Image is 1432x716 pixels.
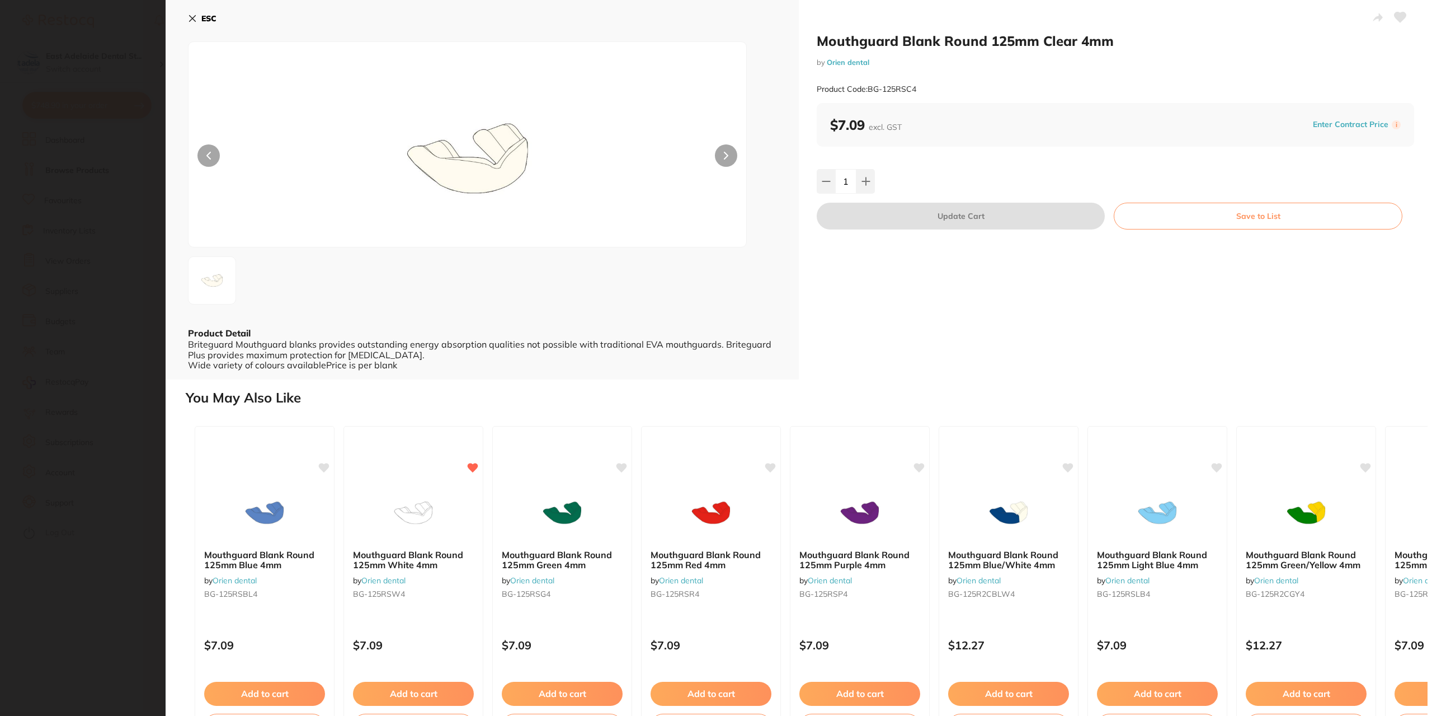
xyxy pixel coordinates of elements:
[1114,203,1402,230] button: Save to List
[948,639,1069,652] p: $12.27
[675,485,747,541] img: Mouthguard Blank Round 125mm Red 4mm
[1392,120,1401,129] label: i
[972,485,1045,541] img: Mouthguard Blank Round 125mm Blue/White 4mm
[353,639,474,652] p: $7.09
[1246,682,1367,705] button: Add to cart
[830,116,902,133] b: $7.09
[651,550,771,570] b: Mouthguard Blank Round 125mm Red 4mm
[948,682,1069,705] button: Add to cart
[799,682,920,705] button: Add to cart
[1121,485,1194,541] img: Mouthguard Blank Round 125mm Light Blue 4mm
[353,550,474,570] b: Mouthguard Blank Round 125mm White 4mm
[510,575,554,586] a: Orien dental
[799,639,920,652] p: $7.09
[1254,575,1298,586] a: Orien dental
[300,70,634,247] img: LTM0MTA4
[1246,589,1367,598] small: BG-125R2CGY4
[799,575,852,586] span: by
[1097,575,1150,586] span: by
[869,122,902,132] span: excl. GST
[192,260,232,301] img: LTM0MTA4
[188,9,216,28] button: ESC
[502,589,623,598] small: BG-125RSG4
[817,32,1414,49] h2: Mouthguard Blank Round 125mm Clear 4mm
[502,550,623,570] b: Mouthguard Blank Round 125mm Green 4mm
[377,485,450,541] img: Mouthguard Blank Round 125mm White 4mm
[1270,485,1342,541] img: Mouthguard Blank Round 125mm Green/Yellow 4mm
[188,339,776,370] div: Briteguard Mouthguard blanks provides outstanding energy absorption qualities not possible with t...
[1097,682,1218,705] button: Add to cart
[817,203,1105,230] button: Update Cart
[823,485,896,541] img: Mouthguard Blank Round 125mm Purple 4mm
[1246,575,1298,586] span: by
[957,575,1001,586] a: Orien dental
[651,575,703,586] span: by
[502,575,554,586] span: by
[817,58,1414,67] small: by
[228,485,301,541] img: Mouthguard Blank Round 125mm Blue 4mm
[808,575,852,586] a: Orien dental
[1246,639,1367,652] p: $12.27
[201,13,216,24] b: ESC
[1097,550,1218,570] b: Mouthguard Blank Round 125mm Light Blue 4mm
[817,85,916,94] small: Product Code: BG-125RSC4
[948,589,1069,598] small: BG-125R2CBLW4
[502,682,623,705] button: Add to cart
[948,550,1069,570] b: Mouthguard Blank Round 125mm Blue/White 4mm
[799,589,920,598] small: BG-125RSP4
[204,589,325,598] small: BG-125RSBL4
[827,58,869,67] a: Orien dental
[1097,639,1218,652] p: $7.09
[659,575,703,586] a: Orien dental
[204,682,325,705] button: Add to cart
[799,550,920,570] b: Mouthguard Blank Round 125mm Purple 4mm
[353,589,474,598] small: BG-125RSW4
[651,589,771,598] small: BG-125RSR4
[1105,575,1150,586] a: Orien dental
[213,575,257,586] a: Orien dental
[948,575,1001,586] span: by
[361,575,406,586] a: Orien dental
[353,575,406,586] span: by
[204,639,325,652] p: $7.09
[353,682,474,705] button: Add to cart
[204,550,325,570] b: Mouthguard Blank Round 125mm Blue 4mm
[526,485,599,541] img: Mouthguard Blank Round 125mm Green 4mm
[1097,589,1218,598] small: BG-125RSLB4
[188,327,251,339] b: Product Detail
[651,639,771,652] p: $7.09
[1246,550,1367,570] b: Mouthguard Blank Round 125mm Green/Yellow 4mm
[204,575,257,586] span: by
[502,639,623,652] p: $7.09
[186,390,1428,406] h2: You May Also Like
[651,682,771,705] button: Add to cart
[1309,119,1392,130] button: Enter Contract Price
